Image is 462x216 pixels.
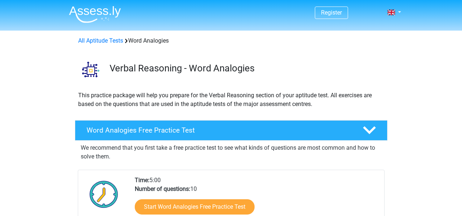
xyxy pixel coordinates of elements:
[135,185,190,192] b: Number of questions:
[110,63,382,74] h3: Verbal Reasoning - Word Analogies
[78,37,123,44] a: All Aptitude Tests
[72,120,390,141] a: Word Analogies Free Practice Test
[135,177,149,184] b: Time:
[75,54,106,85] img: word analogies
[69,6,121,23] img: Assessly
[81,144,382,161] p: We recommend that you first take a free practice test to see what kinds of questions are most com...
[87,126,351,134] h4: Word Analogies Free Practice Test
[321,9,342,16] a: Register
[85,176,122,212] img: Clock
[135,199,255,215] a: Start Word Analogies Free Practice Test
[78,91,384,109] p: This practice package will help you prepare for the Verbal Reasoning section of your aptitude tes...
[75,36,387,45] div: Word Analogies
